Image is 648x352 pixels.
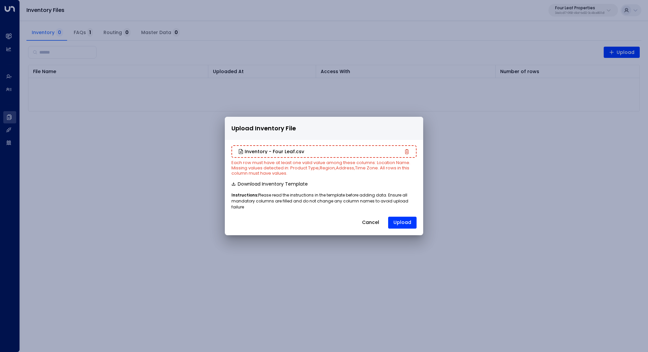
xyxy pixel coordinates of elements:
[356,217,385,229] button: Cancel
[388,217,417,229] button: Upload
[231,192,258,198] b: Instructions:
[231,124,296,133] span: Upload Inventory File
[245,149,311,154] h3: Inventory - Four Leaf.csv
[231,181,308,187] button: Download Inventory Template
[231,159,410,176] small: Each row must have at least one valid value among these columns: Location Name. Missing values de...
[231,192,417,210] p: Please read the instructions in the template before adding data. Ensure all mandatory columns are...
